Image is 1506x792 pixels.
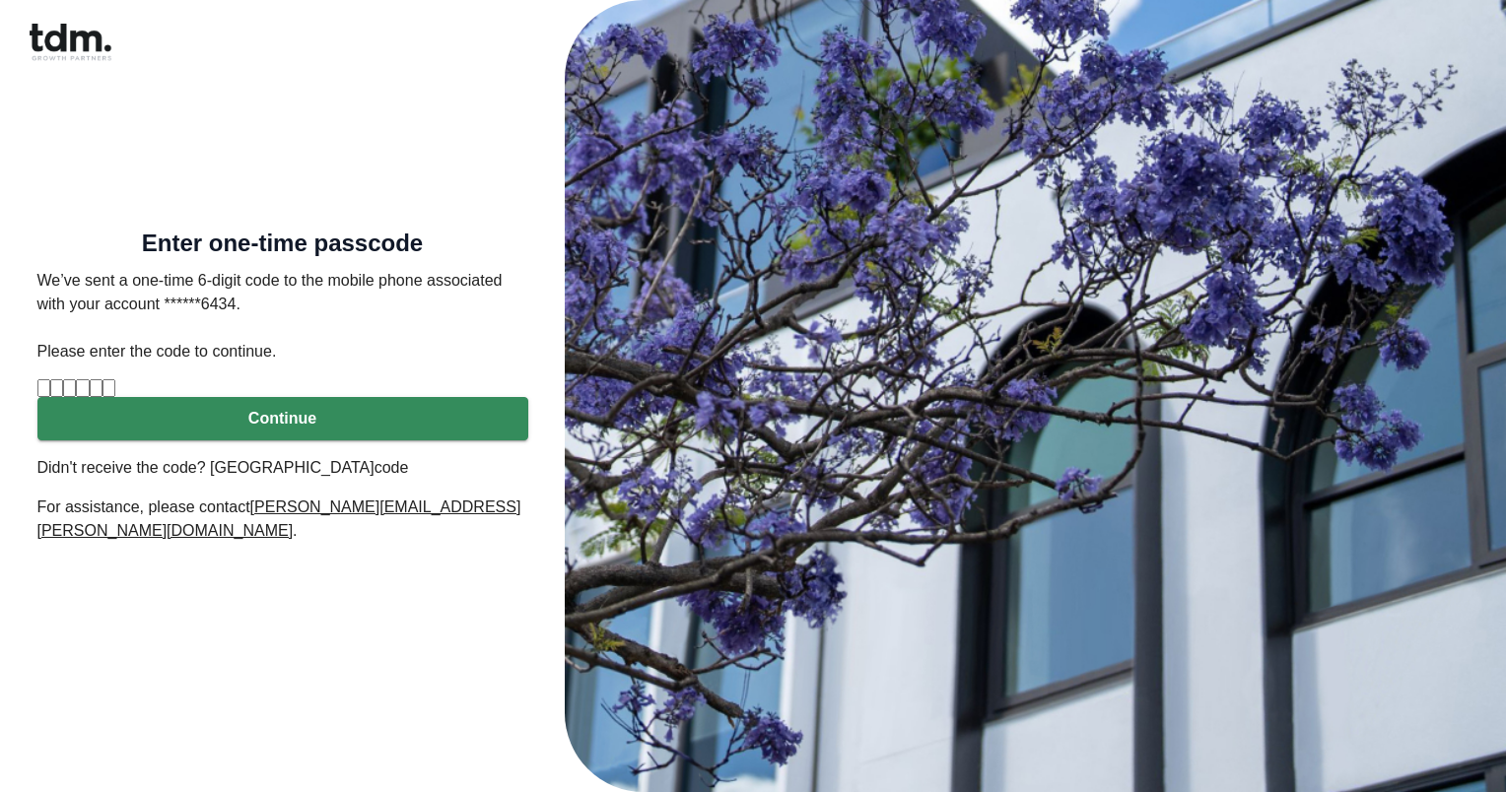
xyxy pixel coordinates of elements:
input: Digit 5 [90,379,103,397]
u: [PERSON_NAME][EMAIL_ADDRESS][PERSON_NAME][DOMAIN_NAME] [37,498,521,539]
input: Digit 4 [76,379,89,397]
input: Please enter verification code. Digit 1 [37,379,50,397]
button: Continue [37,397,528,440]
p: We’ve sent a one-time 6-digit code to the mobile phone associated with your account ******6434. P... [37,269,528,363]
p: Didn't receive the code? [GEOGRAPHIC_DATA] [37,456,528,480]
input: Digit 3 [63,379,76,397]
input: Digit 2 [50,379,63,397]
input: Digit 6 [103,379,115,397]
h5: Enter one-time passcode [37,233,528,253]
a: code [375,459,409,476]
p: For assistance, please contact . [37,495,528,543]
